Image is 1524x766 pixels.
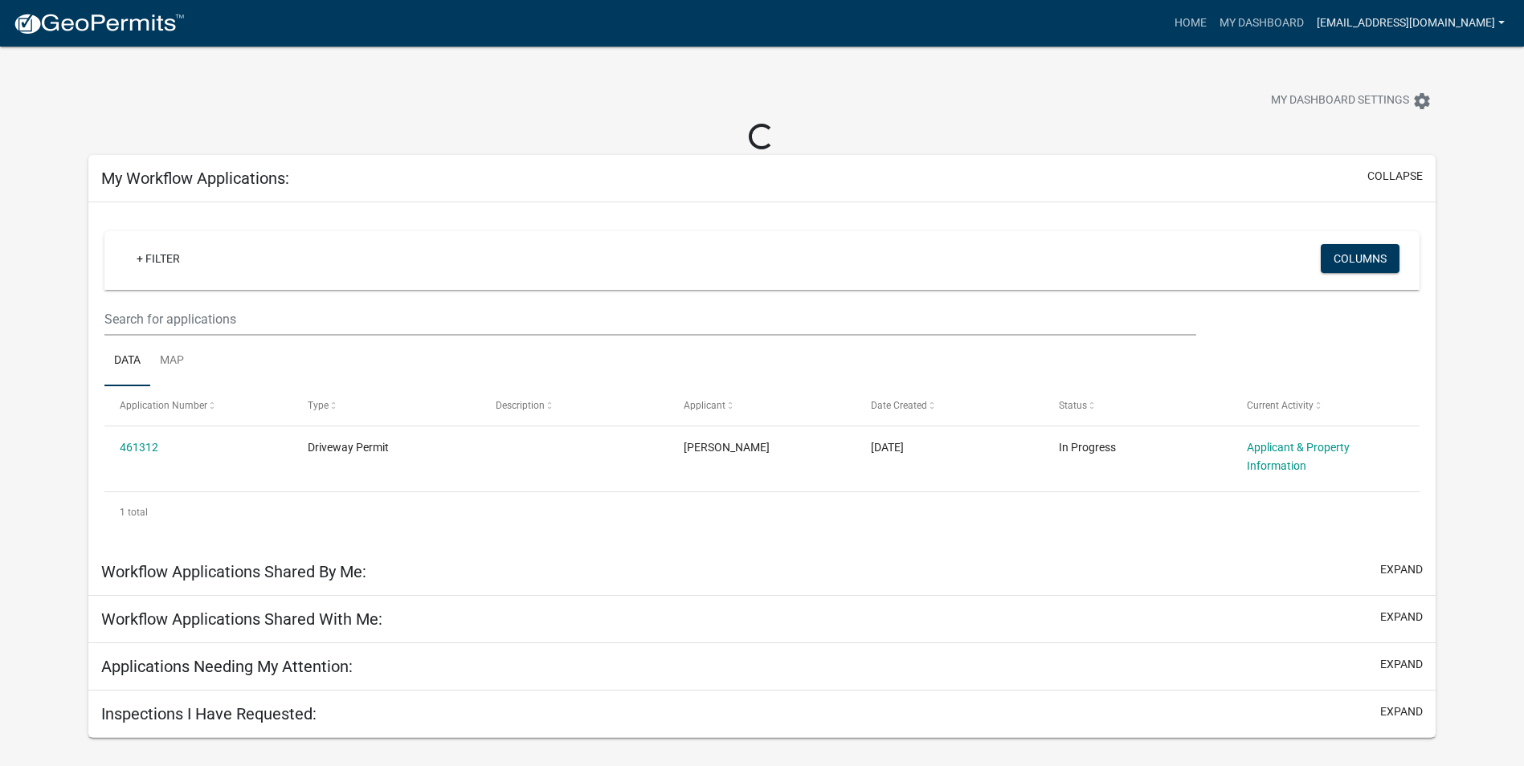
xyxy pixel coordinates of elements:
[1232,386,1420,425] datatable-header-cell: Current Activity
[1059,441,1116,454] span: In Progress
[104,386,292,425] datatable-header-cell: Application Number
[292,386,480,425] datatable-header-cell: Type
[480,386,668,425] datatable-header-cell: Description
[684,441,770,454] span: Brian Beltran
[1380,656,1423,673] button: expand
[101,704,317,723] h5: Inspections I Have Requested:
[1258,85,1444,116] button: My Dashboard Settingssettings
[1412,92,1432,111] i: settings
[496,400,545,411] span: Description
[120,441,158,454] a: 461312
[871,400,927,411] span: Date Created
[871,441,904,454] span: 08/08/2025
[1059,400,1087,411] span: Status
[1380,561,1423,578] button: expand
[1380,609,1423,625] button: expand
[101,609,382,629] h5: Workflow Applications Shared With Me:
[104,492,1420,532] div: 1 total
[856,386,1044,425] datatable-header-cell: Date Created
[120,400,207,411] span: Application Number
[1367,168,1423,185] button: collapse
[684,400,725,411] span: Applicant
[1044,386,1232,425] datatable-header-cell: Status
[1321,244,1399,273] button: Columns
[1247,441,1350,472] a: Applicant & Property Information
[668,386,856,425] datatable-header-cell: Applicant
[101,562,366,581] h5: Workflow Applications Shared By Me:
[104,303,1196,336] input: Search for applications
[1380,703,1423,720] button: expand
[101,169,289,188] h5: My Workflow Applications:
[101,657,353,676] h5: Applications Needing My Attention:
[104,336,150,387] a: Data
[150,336,194,387] a: Map
[1213,8,1310,39] a: My Dashboard
[1271,92,1409,111] span: My Dashboard Settings
[1247,400,1314,411] span: Current Activity
[308,441,389,454] span: Driveway Permit
[88,202,1436,548] div: collapse
[308,400,329,411] span: Type
[124,244,193,273] a: + Filter
[1310,8,1511,39] a: [EMAIL_ADDRESS][DOMAIN_NAME]
[1168,8,1213,39] a: Home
